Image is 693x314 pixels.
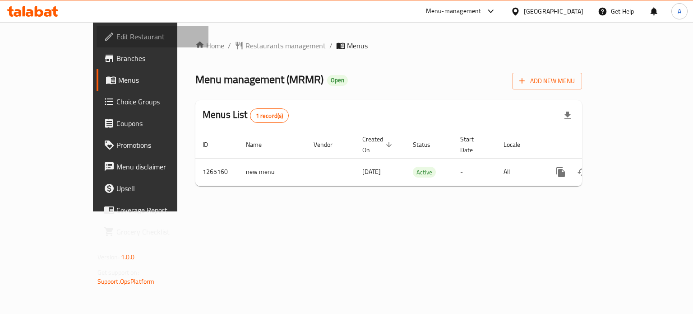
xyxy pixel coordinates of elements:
a: Restaurants management [235,40,326,51]
a: Grocery Checklist [97,221,209,243]
span: Choice Groups [116,96,202,107]
span: Menu management ( MRMR ) [195,69,323,89]
span: Status [413,139,442,150]
span: Start Date [460,134,485,155]
span: Coverage Report [116,205,202,216]
a: Menu disclaimer [97,156,209,178]
span: 1.0.0 [121,251,135,263]
div: Total records count [250,108,289,123]
span: [DATE] [362,166,381,178]
th: Actions [543,131,644,159]
span: Get support on: [97,267,139,278]
span: Open [327,76,348,84]
h2: Menus List [203,108,289,123]
span: Menu disclaimer [116,161,202,172]
li: / [329,40,333,51]
span: A [678,6,681,16]
button: more [550,161,572,183]
a: Home [195,40,224,51]
a: Edit Restaurant [97,26,209,47]
nav: breadcrumb [195,40,582,51]
span: Name [246,139,273,150]
div: Menu-management [426,6,481,17]
td: 1265160 [195,158,239,186]
span: Menus [347,40,368,51]
a: Coverage Report [97,199,209,221]
span: Promotions [116,140,202,150]
span: Coupons [116,118,202,129]
a: Coupons [97,112,209,134]
a: Promotions [97,134,209,156]
a: Menus [97,69,209,91]
td: new menu [239,158,306,186]
td: All [496,158,543,186]
a: Choice Groups [97,91,209,112]
div: Active [413,167,436,178]
span: Edit Restaurant [116,31,202,42]
span: Version: [97,251,120,263]
li: / [228,40,231,51]
span: Upsell [116,183,202,194]
span: 1 record(s) [250,112,289,120]
span: Branches [116,53,202,64]
div: [GEOGRAPHIC_DATA] [524,6,583,16]
a: Support.OpsPlatform [97,276,155,287]
a: Upsell [97,178,209,199]
span: Add New Menu [519,75,575,87]
span: ID [203,139,220,150]
span: Active [413,167,436,178]
button: Add New Menu [512,73,582,89]
span: Grocery Checklist [116,226,202,237]
table: enhanced table [195,131,644,186]
div: Export file [557,105,578,127]
div: Open [327,75,348,86]
span: Menus [118,75,202,85]
span: Vendor [314,139,344,150]
span: Created On [362,134,395,155]
span: Locale [504,139,532,150]
span: Restaurants management [245,40,326,51]
td: - [453,158,496,186]
a: Branches [97,47,209,69]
